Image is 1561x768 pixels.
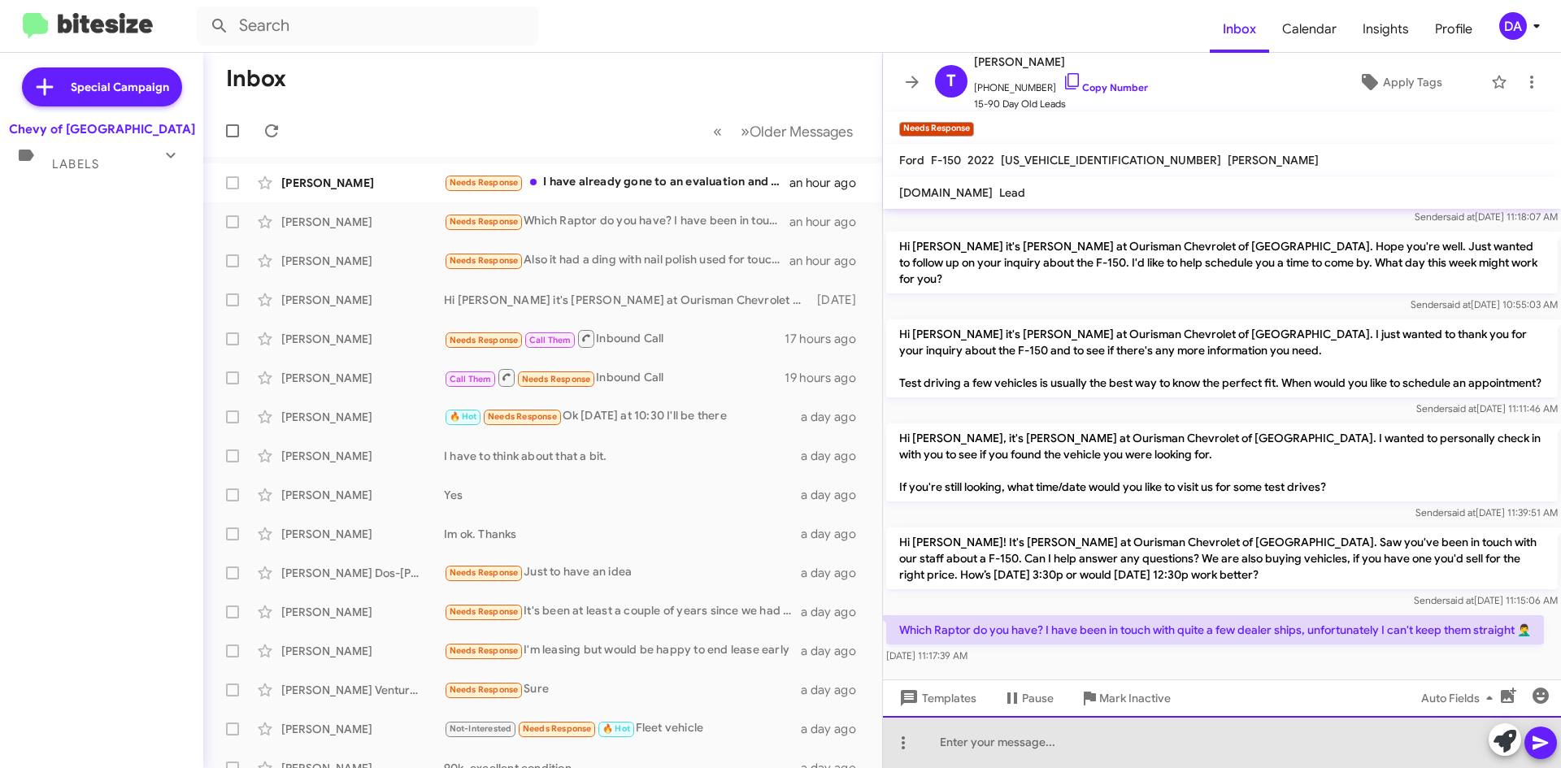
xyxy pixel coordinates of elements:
[1099,683,1171,713] span: Mark Inactive
[886,649,967,662] span: [DATE] 11:17:39 AM
[281,448,444,464] div: [PERSON_NAME]
[450,684,519,695] span: Needs Response
[731,115,863,148] button: Next
[1383,67,1442,97] span: Apply Tags
[946,68,956,94] span: T
[789,175,869,191] div: an hour ago
[801,682,869,698] div: a day ago
[1499,12,1527,40] div: DA
[899,122,974,137] small: Needs Response
[1416,402,1558,414] span: Sender [DATE] 11:11:46 AM
[1210,6,1269,53] a: Inbox
[281,487,444,503] div: [PERSON_NAME]
[281,604,444,620] div: [PERSON_NAME]
[886,527,1558,589] p: Hi [PERSON_NAME]! It's [PERSON_NAME] at Ourisman Chevrolet of [GEOGRAPHIC_DATA]. Saw you've been ...
[1422,6,1485,53] span: Profile
[450,723,512,734] span: Not-Interested
[1269,6,1350,53] a: Calendar
[1446,210,1475,223] span: said at
[450,567,519,578] span: Needs Response
[886,232,1558,293] p: Hi [PERSON_NAME] it's [PERSON_NAME] at Ourisman Chevrolet of [GEOGRAPHIC_DATA]. Hope you're well....
[523,723,592,734] span: Needs Response
[704,115,863,148] nav: Page navigation example
[281,292,444,308] div: [PERSON_NAME]
[896,683,976,713] span: Templates
[989,683,1067,713] button: Pause
[741,121,750,141] span: »
[886,423,1558,501] p: Hi [PERSON_NAME], it's [PERSON_NAME] at Ourisman Chevrolet of [GEOGRAPHIC_DATA]. I wanted to pers...
[785,370,869,386] div: 19 hours ago
[488,411,557,422] span: Needs Response
[713,121,722,141] span: «
[281,721,444,737] div: [PERSON_NAME]
[750,123,853,141] span: Older Messages
[9,121,195,137] div: Chevy of [GEOGRAPHIC_DATA]
[450,411,477,422] span: 🔥 Hot
[886,615,1544,644] p: Which Raptor do you have? I have been in touch with quite a few dealer ships, unfortunately I can...
[801,526,869,542] div: a day ago
[281,253,444,269] div: [PERSON_NAME]
[444,526,801,542] div: Im ok. Thanks
[444,563,801,582] div: Just to have an idea
[529,335,572,345] span: Call Them
[703,115,732,148] button: Previous
[899,185,993,200] span: [DOMAIN_NAME]
[450,335,519,345] span: Needs Response
[444,251,789,270] div: Also it had a ding with nail polish used for touchup on bumpers
[1485,12,1543,40] button: DA
[444,212,789,231] div: Which Raptor do you have? I have been in touch with quite a few dealer ships, unfortunately I can...
[444,328,785,349] div: Inbound Call
[444,448,801,464] div: I have to think about that a bit.
[450,606,519,617] span: Needs Response
[522,374,591,384] span: Needs Response
[602,723,630,734] span: 🔥 Hot
[444,641,801,660] div: I'm leasing but would be happy to end lease early
[789,214,869,230] div: an hour ago
[281,370,444,386] div: [PERSON_NAME]
[1408,683,1512,713] button: Auto Fields
[444,719,801,738] div: Fleet vehicle
[1228,153,1319,167] span: [PERSON_NAME]
[931,153,961,167] span: F-150
[1316,67,1483,97] button: Apply Tags
[1414,594,1558,606] span: Sender [DATE] 11:15:06 AM
[197,7,538,46] input: Search
[450,645,519,656] span: Needs Response
[1063,81,1148,93] a: Copy Number
[1415,506,1558,519] span: Sender [DATE] 11:39:51 AM
[967,153,994,167] span: 2022
[1442,298,1471,310] span: said at
[801,448,869,464] div: a day ago
[1411,298,1558,310] span: Sender [DATE] 10:55:03 AM
[1415,210,1558,223] span: Sender [DATE] 11:18:07 AM
[801,565,869,581] div: a day ago
[281,409,444,425] div: [PERSON_NAME]
[1421,683,1499,713] span: Auto Fields
[281,526,444,542] div: [PERSON_NAME]
[886,319,1558,397] p: Hi [PERSON_NAME] it's [PERSON_NAME] at Ourisman Chevrolet of [GEOGRAPHIC_DATA]. I just wanted to ...
[281,175,444,191] div: [PERSON_NAME]
[801,643,869,659] div: a day ago
[1001,153,1221,167] span: [US_VEHICLE_IDENTIFICATION_NUMBER]
[1022,683,1054,713] span: Pause
[450,255,519,266] span: Needs Response
[444,602,801,621] div: It's been at least a couple of years since we had our traverse. I have a 2015 Mazda 3 that in the...
[450,374,492,384] span: Call Them
[71,79,169,95] span: Special Campaign
[281,643,444,659] div: [PERSON_NAME]
[1447,506,1476,519] span: said at
[281,565,444,581] div: [PERSON_NAME] Dos-[PERSON_NAME]
[974,52,1148,72] span: [PERSON_NAME]
[444,680,801,699] div: Sure
[974,72,1148,96] span: [PHONE_NUMBER]
[444,292,809,308] div: Hi [PERSON_NAME] it's [PERSON_NAME] at Ourisman Chevrolet of [GEOGRAPHIC_DATA]. Just wanted to fo...
[785,331,869,347] div: 17 hours ago
[974,96,1148,112] span: 15-90 Day Old Leads
[281,214,444,230] div: [PERSON_NAME]
[1350,6,1422,53] a: Insights
[444,407,801,426] div: Ok [DATE] at 10:30 I'll be there
[281,331,444,347] div: [PERSON_NAME]
[52,157,99,171] span: Labels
